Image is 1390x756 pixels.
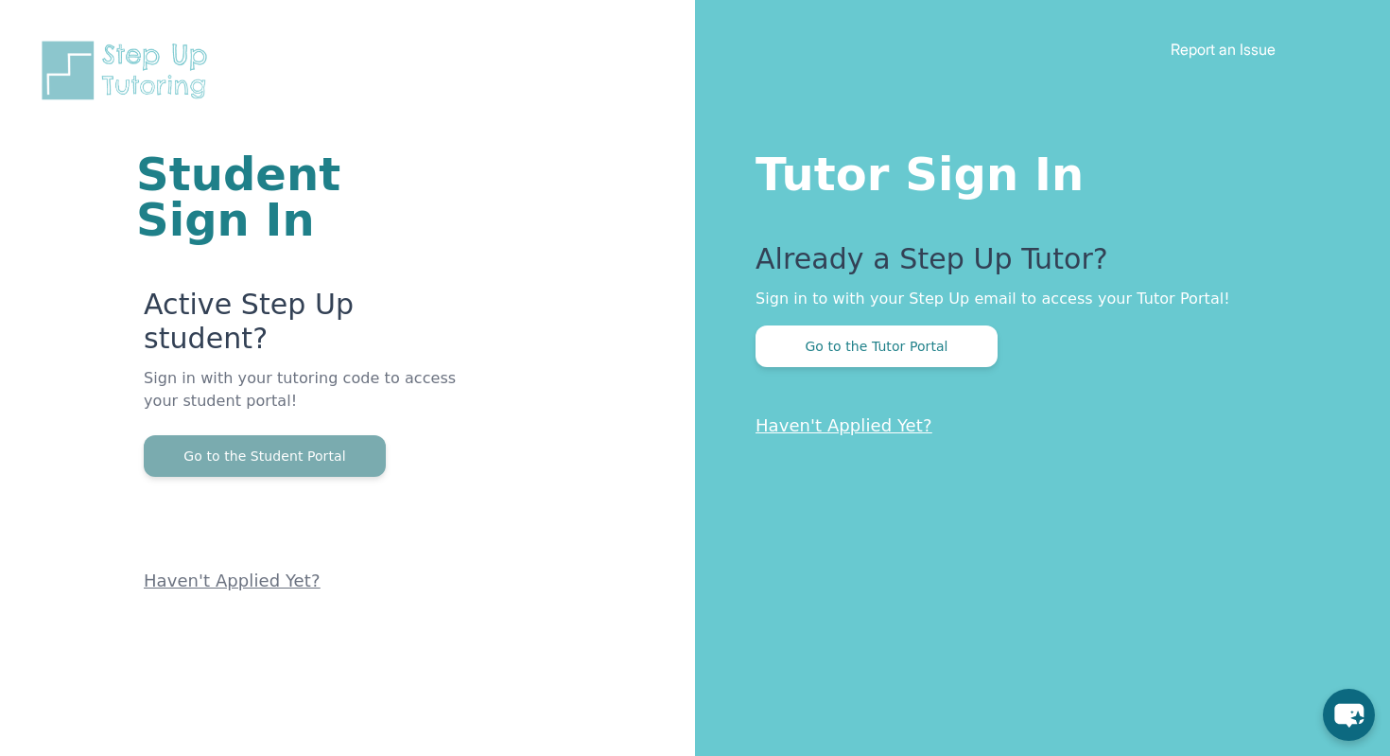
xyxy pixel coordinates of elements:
[1323,689,1375,741] button: chat-button
[756,337,998,355] a: Go to the Tutor Portal
[144,367,468,435] p: Sign in with your tutoring code to access your student portal!
[756,325,998,367] button: Go to the Tutor Portal
[38,38,219,103] img: Step Up Tutoring horizontal logo
[756,242,1314,288] p: Already a Step Up Tutor?
[136,151,468,242] h1: Student Sign In
[1171,40,1276,59] a: Report an Issue
[756,415,932,435] a: Haven't Applied Yet?
[144,435,386,477] button: Go to the Student Portal
[756,288,1314,310] p: Sign in to with your Step Up email to access your Tutor Portal!
[756,144,1314,197] h1: Tutor Sign In
[144,288,468,367] p: Active Step Up student?
[144,447,386,465] a: Go to the Student Portal
[144,571,321,590] a: Haven't Applied Yet?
